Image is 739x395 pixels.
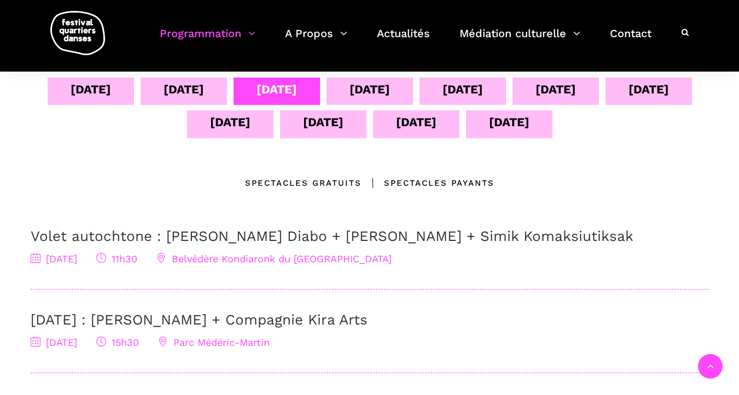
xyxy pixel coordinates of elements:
div: [DATE] [71,80,111,99]
a: Volet autochtone : [PERSON_NAME] Diabo + [PERSON_NAME] + Simik Komaksiutiksak [31,228,633,244]
img: logo-fqd-med [50,11,105,55]
a: Médiation culturelle [459,24,580,56]
a: A Propos [285,24,347,56]
div: Spectacles gratuits [245,176,362,190]
div: [DATE] [629,80,669,99]
div: [DATE] [303,113,344,132]
div: [DATE] [164,80,204,99]
a: Programmation [160,24,255,56]
div: Spectacles Payants [362,176,494,190]
div: [DATE] [210,113,251,132]
span: Parc Médéric-Martin [158,337,270,348]
div: [DATE] [489,113,529,132]
div: [DATE] [396,113,437,132]
a: [DATE] : [PERSON_NAME] + Compagnie Kira Arts [31,311,368,328]
div: [DATE] [536,80,576,99]
span: 11h30 [96,253,137,264]
span: [DATE] [31,253,77,264]
span: [DATE] [31,337,77,348]
div: [DATE] [257,80,297,99]
span: Belvédère Kondiaronk du [GEOGRAPHIC_DATA] [156,253,392,264]
span: 15h30 [96,337,139,348]
a: Contact [610,24,651,56]
a: Actualités [377,24,430,56]
div: [DATE] [350,80,390,99]
div: [DATE] [443,80,483,99]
